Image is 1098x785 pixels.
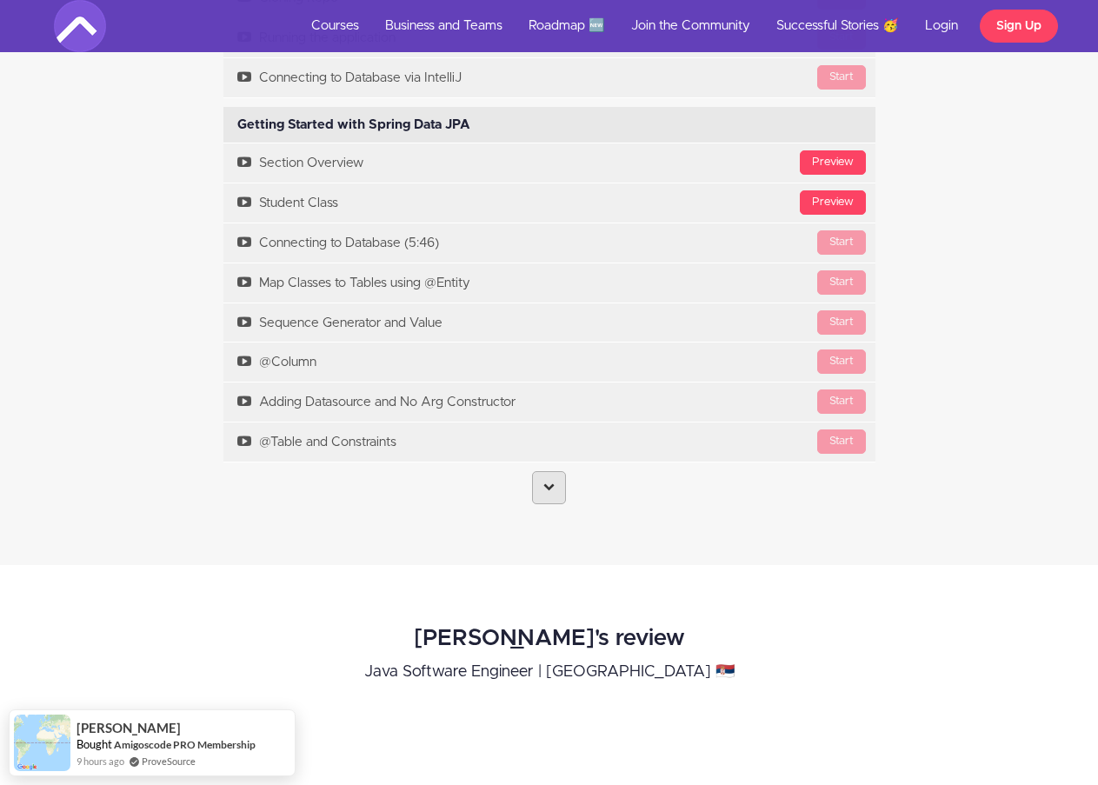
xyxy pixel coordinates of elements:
[223,303,875,343] a: StartSequence Generator and Value
[223,223,875,263] a: StartConnecting to Database (5:46)
[817,310,866,335] div: Start
[817,270,866,295] div: Start
[223,383,875,422] a: StartAdding Datasource and No Arg Constructor
[77,721,181,735] span: [PERSON_NAME]
[800,150,866,175] div: Preview
[77,754,124,768] span: 9 hours ago
[817,389,866,414] div: Start
[142,754,196,768] a: ProveSource
[114,738,256,751] a: Amigoscode PRO Membership
[800,190,866,215] div: Preview
[223,422,875,462] a: Start@Table and Constraints
[223,263,875,303] a: StartMap Classes to Tables using @Entity
[223,183,875,223] a: PreviewStudent Class
[223,107,875,143] div: Getting Started with Spring Data JPA
[817,65,866,90] div: Start
[188,626,911,651] h2: [PERSON_NAME]'s review
[14,715,70,771] img: provesource social proof notification image
[77,737,112,751] span: Bought
[188,660,911,684] p: Java Software Engineer | [GEOGRAPHIC_DATA] 🇷🇸
[980,10,1058,43] a: Sign Up
[817,349,866,374] div: Start
[223,143,875,183] a: PreviewSection Overview
[817,429,866,454] div: Start
[817,230,866,255] div: Start
[223,343,875,382] a: Start@Column
[223,58,875,97] a: StartConnecting to Database via IntelliJ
